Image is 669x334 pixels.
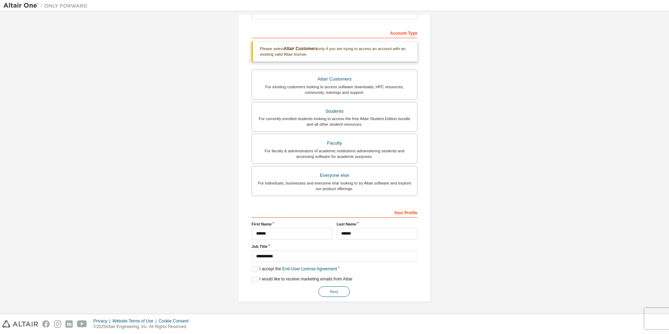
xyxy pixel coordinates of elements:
p: © 2025 Altair Engineering, Inc. All Rights Reserved. [93,324,193,330]
img: altair_logo.svg [2,320,38,328]
div: Please select only if you are trying to access an account with an existing valid Altair license. [252,42,417,62]
div: Your Profile [252,207,417,218]
div: Privacy [93,318,112,324]
div: For faculty & administrators of academic institutions administering students and accessing softwa... [256,148,413,159]
a: End-User License Agreement [282,266,337,271]
div: Everyone else [256,171,413,180]
img: instagram.svg [54,320,61,328]
img: youtube.svg [77,320,87,328]
label: Last Name [337,221,417,227]
div: For individuals, businesses and everyone else looking to try Altair software and explore our prod... [256,180,413,192]
img: linkedin.svg [65,320,73,328]
img: facebook.svg [42,320,50,328]
div: Faculty [256,138,413,148]
div: Students [256,106,413,116]
div: Cookie Consent [159,318,192,324]
label: I accept the [252,266,337,272]
button: Next [318,286,350,297]
div: Account Type [252,27,417,38]
div: For currently enrolled students looking to access the free Altair Student Edition bundle and all ... [256,116,413,127]
label: I would like to receive marketing emails from Altair [252,276,352,282]
label: First Name [252,221,332,227]
b: Altair Customers [284,46,318,51]
label: Job Title [252,244,417,249]
img: Altair One [3,2,91,9]
div: For existing customers looking to access software downloads, HPC resources, community, trainings ... [256,84,413,95]
div: Altair Customers [256,74,413,84]
div: Website Terms of Use [112,318,159,324]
